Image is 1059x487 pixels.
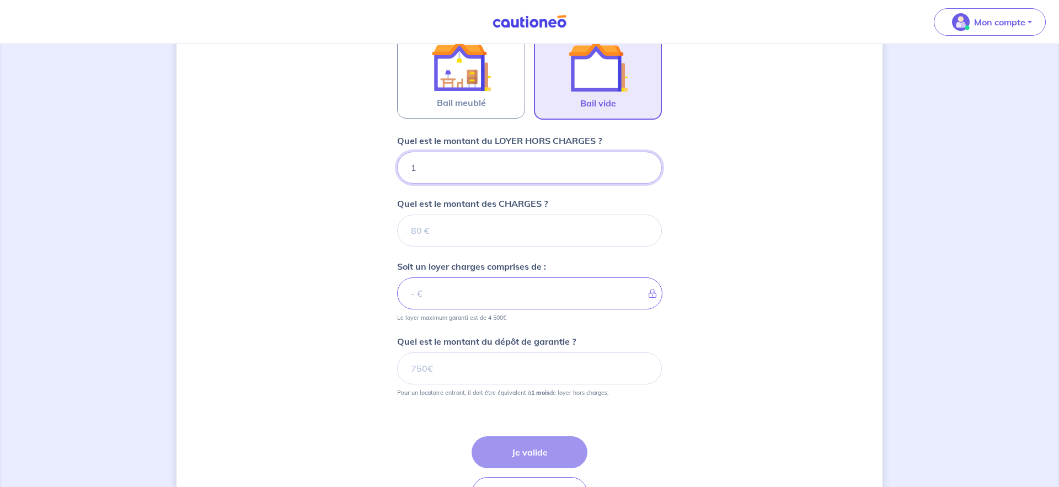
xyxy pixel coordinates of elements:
input: 750€ [397,152,662,184]
p: Pour un locataire entrant, il doit être équivalent à de loyer hors charges. [397,389,608,397]
p: Mon compte [974,15,1025,29]
p: Quel est le montant du LOYER HORS CHARGES ? [397,134,602,147]
input: 750€ [397,352,662,384]
span: Bail vide [580,97,616,110]
span: Bail meublé [437,96,486,109]
input: - € [397,277,662,309]
p: Quel est le montant du dépôt de garantie ? [397,335,576,348]
p: Le loyer maximum garanti est de 4 500€ [397,314,506,322]
img: illu_empty_lease.svg [568,37,628,97]
p: Quel est le montant des CHARGES ? [397,197,548,210]
input: 80 € [397,215,662,247]
strong: 1 mois [531,389,549,397]
button: illu_account_valid_menu.svgMon compte [934,8,1046,36]
img: Cautioneo [488,15,571,29]
img: illu_account_valid_menu.svg [952,13,970,31]
p: Soit un loyer charges comprises de : [397,260,546,273]
img: illu_furnished_lease.svg [431,36,491,96]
